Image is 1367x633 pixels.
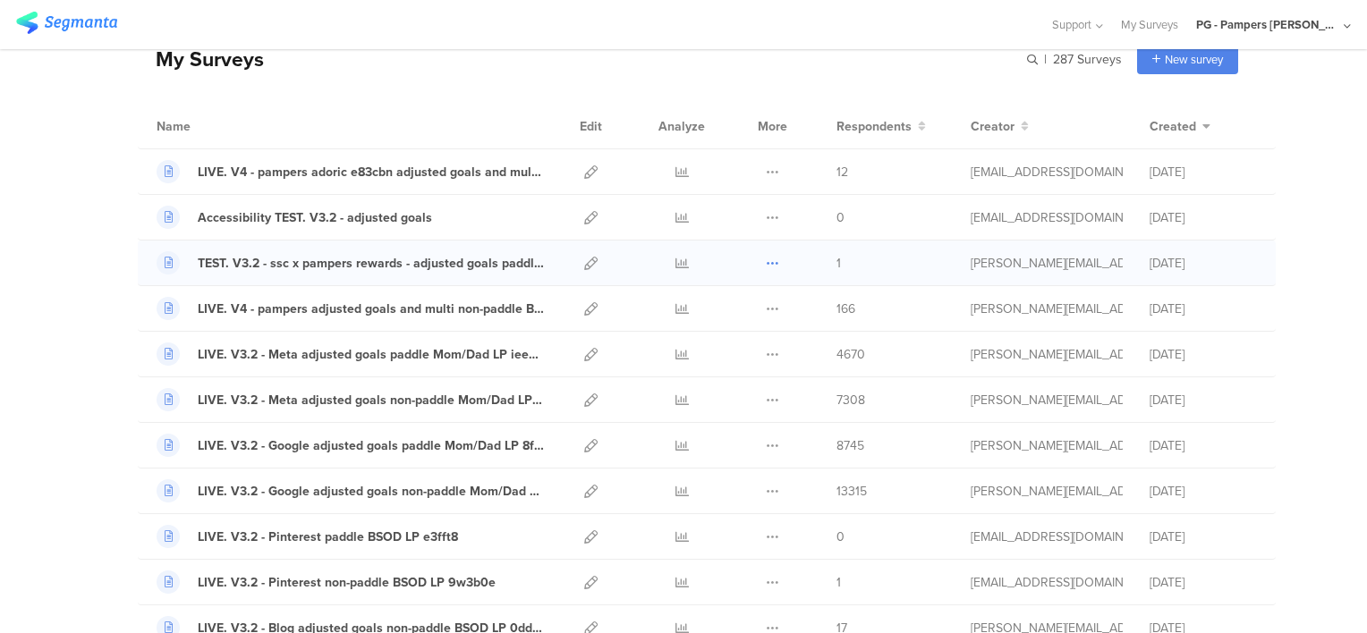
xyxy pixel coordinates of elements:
div: Edit [572,104,610,148]
button: Created [1150,117,1210,136]
a: LIVE. V3.2 - Pinterest non-paddle BSOD LP 9w3b0e [157,570,496,594]
div: [DATE] [1150,573,1257,592]
div: My Surveys [138,44,264,74]
div: LIVE. V3.2 - Meta adjusted goals non-paddle Mom/Dad LP afxe35 [198,391,545,409]
span: | [1041,50,1049,69]
div: hougui.yh.1@pg.com [971,208,1123,227]
div: TEST. V3.2 - ssc x pampers rewards - adjusted goals paddle BSOD LP ec6ede [198,254,545,273]
a: Accessibility TEST. V3.2 - adjusted goals [157,206,432,229]
div: PG - Pampers [PERSON_NAME] [1196,16,1339,33]
span: 166 [836,300,855,318]
div: [DATE] [1150,254,1257,273]
img: segmanta logo [16,12,117,34]
div: LIVE. V4 - pampers adjusted goals and multi non-paddle BSOD LP c5s842 [198,300,545,318]
span: 4670 [836,345,865,364]
div: LIVE. V3.2 - Google adjusted goals non-paddle Mom/Dad LP 42vc37 [198,482,545,501]
span: 287 Surveys [1053,50,1122,69]
div: hougui.yh.1@pg.com [971,527,1123,546]
div: aguiar.s@pg.com [971,345,1123,364]
div: aguiar.s@pg.com [971,254,1123,273]
div: aguiar.s@pg.com [971,300,1123,318]
span: 8745 [836,436,864,455]
div: [DATE] [1150,436,1257,455]
span: 0 [836,208,845,227]
a: LIVE. V3.2 - Meta adjusted goals non-paddle Mom/Dad LP afxe35 [157,388,545,411]
span: 1 [836,254,841,273]
div: aguiar.s@pg.com [971,436,1123,455]
div: [DATE] [1150,208,1257,227]
a: LIVE. V4 - pampers adoric e83cbn adjusted goals and multi BSOD LP [157,160,545,183]
span: 13315 [836,482,867,501]
span: Support [1052,16,1091,33]
div: hougui.yh.1@pg.com [971,573,1123,592]
div: aguiar.s@pg.com [971,391,1123,409]
span: Respondents [836,117,912,136]
div: More [753,104,792,148]
div: LIVE. V3.2 - Meta adjusted goals paddle Mom/Dad LP iee78e [198,345,545,364]
a: LIVE. V3.2 - Pinterest paddle BSOD LP e3fft8 [157,525,458,548]
a: TEST. V3.2 - ssc x pampers rewards - adjusted goals paddle BSOD LP ec6ede [157,251,545,274]
span: Creator [971,117,1015,136]
div: [DATE] [1150,163,1257,181]
span: New survey [1165,51,1223,68]
a: LIVE. V3.2 - Google adjusted goals paddle Mom/Dad LP 8fx90a [157,434,545,457]
div: LIVE. V3.2 - Pinterest non-paddle BSOD LP 9w3b0e [198,573,496,592]
div: Name [157,117,264,136]
div: LIVE. V3.2 - Pinterest paddle BSOD LP e3fft8 [198,527,458,546]
span: 1 [836,573,841,592]
button: Creator [971,117,1029,136]
a: LIVE. V3.2 - Meta adjusted goals paddle Mom/Dad LP iee78e [157,342,545,366]
div: LIVE. V4 - pampers adoric e83cbn adjusted goals and multi BSOD LP [198,163,545,181]
div: [DATE] [1150,345,1257,364]
div: Accessibility TEST. V3.2 - adjusted goals [198,208,432,227]
div: [DATE] [1150,482,1257,501]
div: hougui.yh.1@pg.com [971,163,1123,181]
div: Analyze [655,104,709,148]
span: 0 [836,527,845,546]
a: LIVE. V3.2 - Google adjusted goals non-paddle Mom/Dad LP 42vc37 [157,479,545,502]
div: [DATE] [1150,300,1257,318]
button: Respondents [836,117,926,136]
div: aguiar.s@pg.com [971,482,1123,501]
div: LIVE. V3.2 - Google adjusted goals paddle Mom/Dad LP 8fx90a [198,436,545,455]
span: 12 [836,163,848,181]
div: [DATE] [1150,527,1257,546]
a: LIVE. V4 - pampers adjusted goals and multi non-paddle BSOD LP c5s842 [157,297,545,320]
div: [DATE] [1150,391,1257,409]
span: 7308 [836,391,865,409]
span: Created [1150,117,1196,136]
